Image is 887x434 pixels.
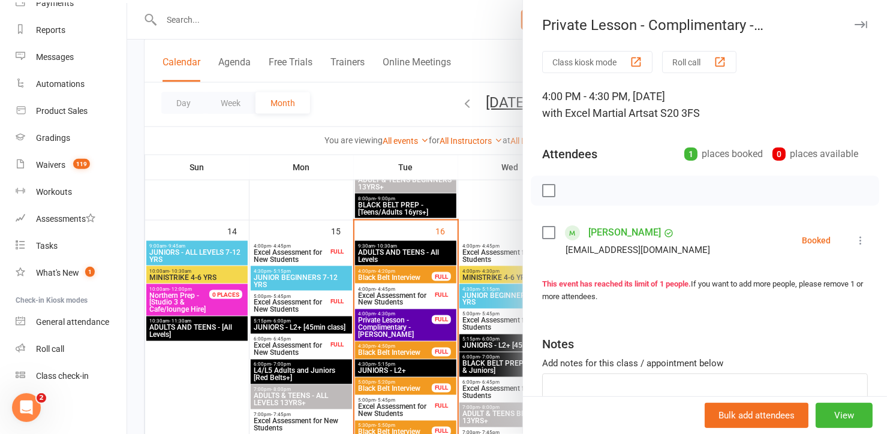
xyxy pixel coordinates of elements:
[588,223,661,242] a: [PERSON_NAME]
[16,152,127,179] a: Waivers 119
[36,187,72,197] div: Workouts
[36,79,85,89] div: Automations
[662,51,736,73] button: Roll call
[73,159,90,169] span: 119
[37,393,46,403] span: 2
[36,317,109,327] div: General attendance
[16,233,127,260] a: Tasks
[36,268,79,278] div: What's New
[772,147,786,161] div: 0
[16,71,127,98] a: Automations
[16,17,127,44] a: Reports
[523,17,887,34] div: Private Lesson - Complimentary - [PERSON_NAME]
[16,179,127,206] a: Workouts
[36,241,58,251] div: Tasks
[12,393,41,422] iframe: Intercom live chat
[542,107,648,119] span: with Excel Martial Arts
[36,52,74,62] div: Messages
[36,371,89,381] div: Class check-in
[36,160,65,170] div: Waivers
[36,214,95,224] div: Assessments
[684,146,763,162] div: places booked
[36,25,65,35] div: Reports
[802,236,831,245] div: Booked
[16,125,127,152] a: Gradings
[542,336,574,352] div: Notes
[16,309,127,336] a: General attendance kiosk mode
[542,278,868,303] div: If you want to add more people, please remove 1 or more attendees.
[542,146,597,162] div: Attendees
[36,133,70,143] div: Gradings
[542,356,868,370] div: Add notes for this class / appointment below
[648,107,700,119] span: at S20 3FS
[16,206,127,233] a: Assessments
[705,403,808,428] button: Bulk add attendees
[16,98,127,125] a: Product Sales
[36,106,88,116] div: Product Sales
[16,336,127,363] a: Roll call
[16,260,127,287] a: What's New1
[36,344,64,354] div: Roll call
[16,44,127,71] a: Messages
[684,147,697,161] div: 1
[85,267,95,277] span: 1
[542,51,653,73] button: Class kiosk mode
[816,403,873,428] button: View
[542,88,868,122] div: 4:00 PM - 4:30 PM, [DATE]
[772,146,858,162] div: places available
[16,363,127,390] a: Class kiosk mode
[566,242,710,258] div: [EMAIL_ADDRESS][DOMAIN_NAME]
[542,279,691,288] strong: This event has reached its limit of 1 people.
